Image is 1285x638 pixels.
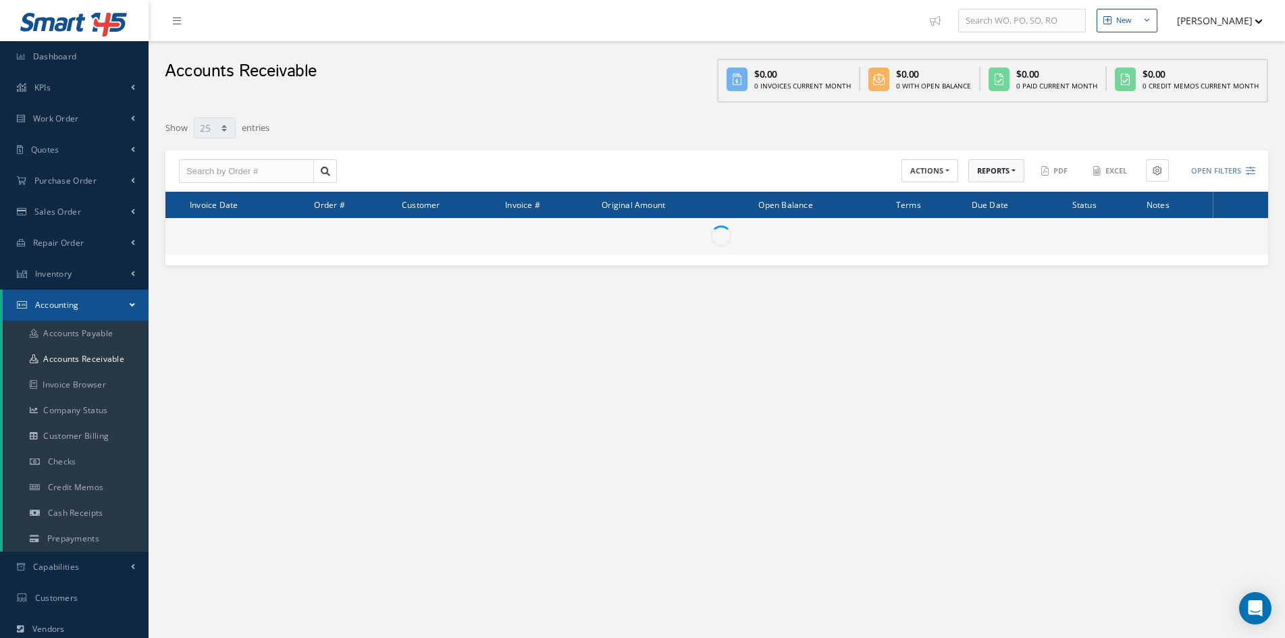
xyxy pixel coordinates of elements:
[3,449,149,475] a: Checks
[1143,81,1259,91] div: 0 Credit Memos Current Month
[958,9,1086,33] input: Search WO, PO, SO, RO
[1016,67,1097,81] div: $0.00
[3,500,149,526] a: Cash Receipts
[1034,159,1076,183] button: PDF
[33,237,84,248] span: Repair Order
[3,346,149,372] a: Accounts Receivable
[1116,15,1132,26] div: New
[1086,159,1136,183] button: Excel
[896,81,971,91] div: 0 With Open Balance
[242,116,269,135] label: entries
[896,198,921,211] span: Terms
[34,82,51,93] span: KPIs
[3,321,149,346] a: Accounts Payable
[1147,198,1170,211] span: Notes
[402,198,440,211] span: Customer
[758,198,812,211] span: Open Balance
[48,481,104,493] span: Credit Memos
[47,533,99,544] span: Prepayments
[35,592,78,604] span: Customers
[1072,198,1097,211] span: Status
[1239,592,1271,624] div: Open Intercom Messenger
[896,67,971,81] div: $0.00
[1143,67,1259,81] div: $0.00
[602,198,665,211] span: Original Amount
[972,198,1009,211] span: Due Date
[34,206,81,217] span: Sales Order
[48,456,76,467] span: Checks
[3,398,149,423] a: Company Status
[314,198,344,211] span: Order #
[754,81,851,91] div: 0 Invoices Current Month
[3,290,149,321] a: Accounting
[31,144,59,155] span: Quotes
[33,113,79,124] span: Work Order
[1164,7,1263,34] button: [PERSON_NAME]
[35,299,79,311] span: Accounting
[3,372,149,398] a: Invoice Browser
[48,507,103,519] span: Cash Receipts
[505,198,540,211] span: Invoice #
[754,67,851,81] div: $0.00
[1016,81,1097,91] div: 0 Paid Current Month
[968,159,1024,183] button: REPORTS
[35,268,72,280] span: Inventory
[165,116,188,135] label: Show
[32,623,65,635] span: Vendors
[1097,9,1157,32] button: New
[190,198,238,211] span: Invoice Date
[34,175,97,186] span: Purchase Order
[1179,160,1255,182] button: Open Filters
[3,526,149,552] a: Prepayments
[33,561,80,573] span: Capabilities
[901,159,958,183] button: ACTIONS
[3,423,149,449] a: Customer Billing
[33,51,77,62] span: Dashboard
[179,159,314,184] input: Search by Order #
[165,61,317,82] h2: Accounts Receivable
[3,475,149,500] a: Credit Memos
